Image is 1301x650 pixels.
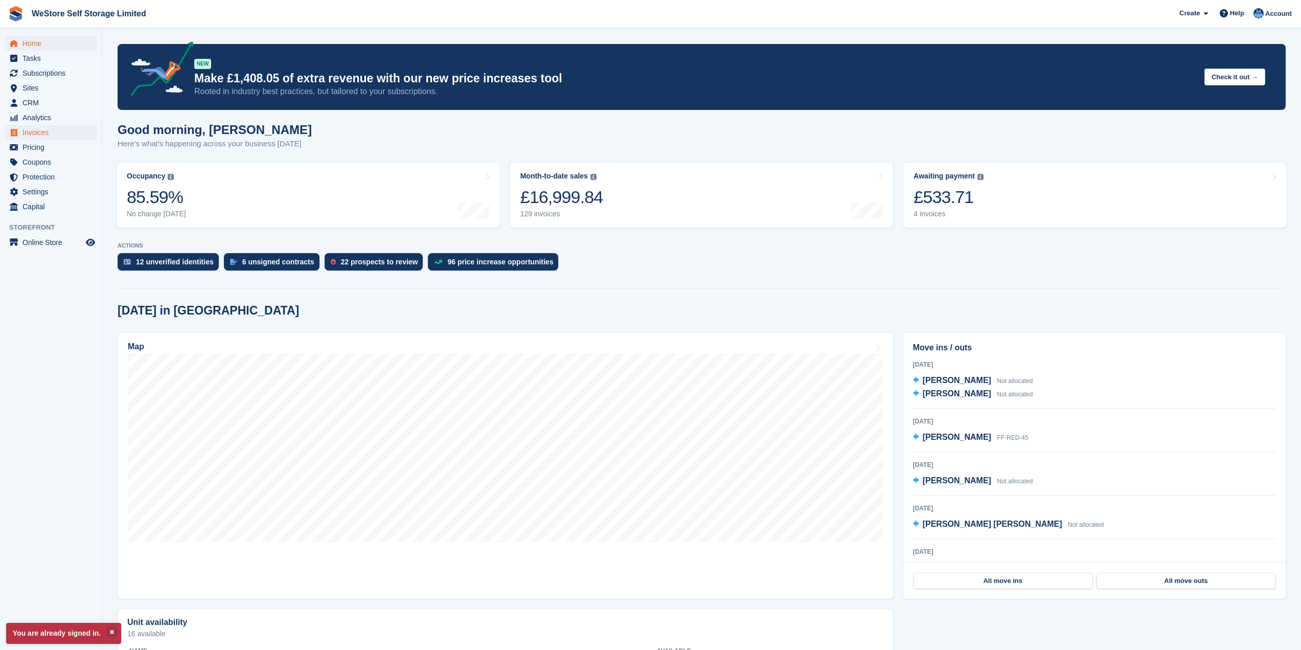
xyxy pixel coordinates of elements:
span: Pricing [22,140,84,154]
span: Analytics [22,110,84,125]
span: Subscriptions [22,66,84,80]
h2: [DATE] in [GEOGRAPHIC_DATA] [118,304,299,318]
div: [DATE] [913,504,1276,513]
p: ACTIONS [118,242,1286,249]
button: Check it out → [1204,69,1265,85]
span: Coupons [22,155,84,169]
a: Preview store [84,236,97,249]
p: 16 available [127,630,883,637]
img: icon-info-grey-7440780725fd019a000dd9b08b2336e03edf1995a4989e88bcd33f0948082b44.svg [977,174,984,180]
h2: Move ins / outs [913,342,1276,354]
div: 22 prospects to review [341,258,418,266]
img: Joanne Goff [1253,8,1264,18]
div: £533.71 [914,187,984,208]
a: All move outs [1097,573,1275,589]
img: price-adjustments-announcement-icon-8257ccfd72463d97f412b2fc003d46551f7dbcb40ab6d574587a9cd5c0d94... [122,41,194,100]
h1: Good morning, [PERSON_NAME] [118,123,312,137]
span: Settings [22,185,84,199]
span: Account [1265,9,1292,19]
span: Online Store [22,235,84,250]
a: Month-to-date sales £16,999.84 129 invoices [510,163,894,228]
a: Map [118,333,893,599]
h2: Map [128,342,144,351]
a: All move ins [914,573,1092,589]
span: Help [1230,8,1244,18]
div: 129 invoices [520,210,603,218]
div: 85.59% [127,187,186,208]
span: [PERSON_NAME] [923,476,991,485]
span: Create [1179,8,1200,18]
div: Month-to-date sales [520,172,588,181]
div: 96 price increase opportunities [447,258,553,266]
span: Not allocated [997,377,1033,385]
img: icon-info-grey-7440780725fd019a000dd9b08b2336e03edf1995a4989e88bcd33f0948082b44.svg [590,174,597,180]
a: Awaiting payment £533.71 4 invoices [903,163,1287,228]
img: prospect-51fa495bee0391a8d652442698ab0144808aea92771e9ea1ae160a38d050c398.svg [331,259,336,265]
span: Sites [22,81,84,95]
a: [PERSON_NAME] FF-RED-45 [913,431,1029,444]
h2: Unit availability [127,618,187,627]
span: Storefront [9,222,102,233]
div: [DATE] [913,417,1276,426]
a: Occupancy 85.59% No change [DATE] [117,163,500,228]
div: [DATE] [913,547,1276,556]
span: [PERSON_NAME] [923,376,991,385]
a: menu [5,96,97,110]
a: menu [5,199,97,214]
a: menu [5,140,97,154]
span: Not allocated [997,391,1033,398]
div: £16,999.84 [520,187,603,208]
a: menu [5,125,97,140]
span: Tasks [22,51,84,65]
p: Here's what's happening across your business [DATE] [118,138,312,150]
a: menu [5,36,97,51]
div: 4 invoices [914,210,984,218]
p: Make £1,408.05 of extra revenue with our new price increases tool [194,71,1196,86]
a: menu [5,110,97,125]
img: price_increase_opportunities-93ffe204e8149a01c8c9dc8f82e8f89637d9d84a8eef4429ea346261dce0b2c0.svg [434,260,442,264]
a: menu [5,66,97,80]
span: Protection [22,170,84,184]
p: Rooted in industry best practices, but tailored to your subscriptions. [194,86,1196,97]
div: 12 unverified identities [136,258,214,266]
img: verify_identity-adf6edd0f0f0b5bbfe63781bf79b02c33cf7c696d77639b501bdc392416b5a36.svg [124,259,131,265]
div: NEW [194,59,211,69]
div: 6 unsigned contracts [242,258,314,266]
a: menu [5,235,97,250]
a: [PERSON_NAME] Not allocated [913,475,1033,488]
a: menu [5,155,97,169]
span: Not allocated [1068,521,1104,528]
a: menu [5,170,97,184]
a: 12 unverified identities [118,253,224,276]
a: 22 prospects to review [325,253,428,276]
span: [PERSON_NAME] [PERSON_NAME] [923,520,1062,528]
a: [PERSON_NAME] Not allocated [913,374,1033,388]
span: Home [22,36,84,51]
a: menu [5,185,97,199]
span: Invoices [22,125,84,140]
a: [PERSON_NAME] [PERSON_NAME] Not allocated [913,518,1104,531]
div: Occupancy [127,172,165,181]
a: 96 price increase opportunities [428,253,563,276]
span: Not allocated [997,478,1033,485]
p: You are already signed in. [6,623,121,644]
span: FF-RED-45 [997,434,1028,441]
a: menu [5,51,97,65]
div: [DATE] [913,360,1276,369]
span: Capital [22,199,84,214]
a: [PERSON_NAME] Not allocated [913,388,1033,401]
div: No change [DATE] [127,210,186,218]
img: icon-info-grey-7440780725fd019a000dd9b08b2336e03edf1995a4989e88bcd33f0948082b44.svg [168,174,174,180]
span: CRM [22,96,84,110]
span: [PERSON_NAME] [923,433,991,441]
img: contract_signature_icon-13c848040528278c33f63329250d36e43548de30e8caae1d1a13099fd9432cc5.svg [230,259,237,265]
img: stora-icon-8386f47178a22dfd0bd8f6a31ec36ba5ce8667c1dd55bd0f319d3a0aa187defe.svg [8,6,24,21]
a: menu [5,81,97,95]
a: WeStore Self Storage Limited [28,5,150,22]
div: Awaiting payment [914,172,975,181]
a: 6 unsigned contracts [224,253,325,276]
div: [DATE] [913,460,1276,469]
span: [PERSON_NAME] [923,389,991,398]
